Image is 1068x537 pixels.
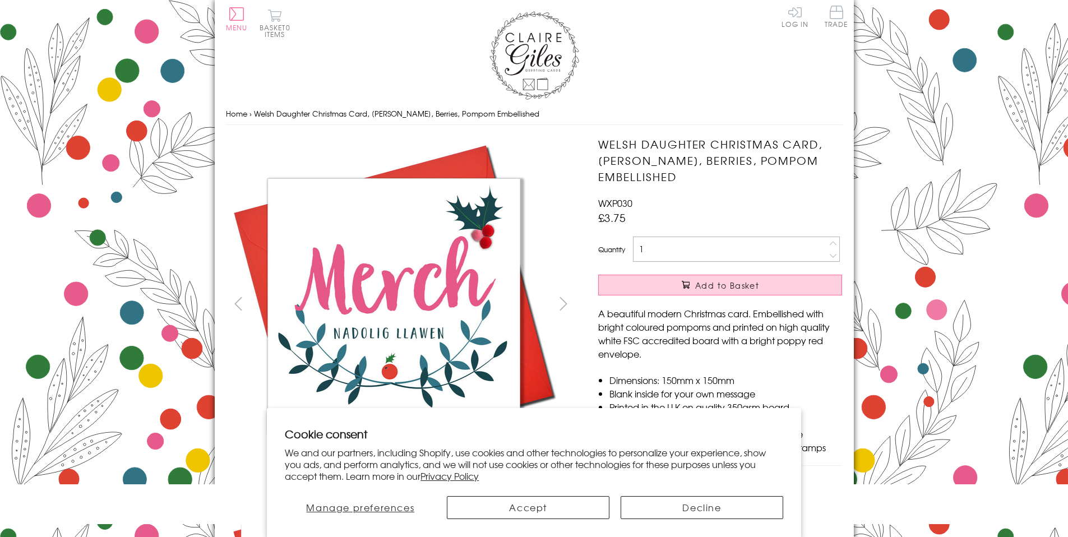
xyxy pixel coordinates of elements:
[782,6,808,27] a: Log In
[226,103,843,126] nav: breadcrumbs
[285,496,436,519] button: Manage preferences
[225,136,562,473] img: Welsh Daughter Christmas Card, Nadolig Llawen Merch, Berries, Pompom Embellished
[598,210,626,225] span: £3.75
[226,7,248,31] button: Menu
[226,108,247,119] a: Home
[489,11,579,100] img: Claire Giles Greetings Cards
[825,6,848,27] span: Trade
[265,22,290,39] span: 0 items
[306,501,414,514] span: Manage preferences
[609,387,842,400] li: Blank inside for your own message
[598,307,842,360] p: A beautiful modern Christmas card. Embellished with bright coloured pompoms and printed on high q...
[576,136,912,473] img: Welsh Daughter Christmas Card, Nadolig Llawen Merch, Berries, Pompom Embellished
[598,136,842,184] h1: Welsh Daughter Christmas Card, [PERSON_NAME], Berries, Pompom Embellished
[695,280,759,291] span: Add to Basket
[621,496,783,519] button: Decline
[285,426,783,442] h2: Cookie consent
[420,469,479,483] a: Privacy Policy
[551,291,576,316] button: next
[249,108,252,119] span: ›
[598,275,842,295] button: Add to Basket
[226,291,251,316] button: prev
[825,6,848,30] a: Trade
[285,447,783,482] p: We and our partners, including Shopify, use cookies and other technologies to personalize your ex...
[609,400,842,414] li: Printed in the U.K on quality 350gsm board
[598,196,632,210] span: WXP030
[260,9,290,38] button: Basket0 items
[254,108,539,119] span: Welsh Daughter Christmas Card, [PERSON_NAME], Berries, Pompom Embellished
[226,22,248,33] span: Menu
[598,244,625,254] label: Quantity
[447,496,609,519] button: Accept
[609,373,842,387] li: Dimensions: 150mm x 150mm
